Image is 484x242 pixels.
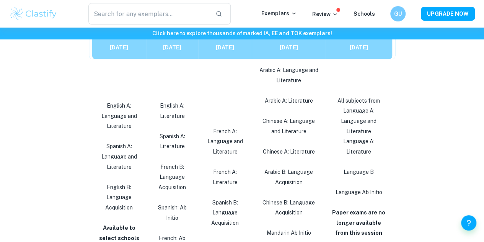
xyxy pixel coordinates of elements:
[98,101,140,131] p: English A: Language and Literature
[421,7,475,21] button: UPGRADE NOW
[258,65,319,85] p: Arabic A: Language and Literature
[394,10,403,18] h6: GU
[152,131,192,152] p: Spanish A: Literature
[98,182,140,213] p: English B: Language Acquisition
[216,44,234,51] strong: [DATE]
[258,198,319,218] p: Chinese B: Language Acquisition
[258,147,319,157] p: Chinese A: Literature
[204,198,246,228] p: Spanish B: Language Acquisition
[98,141,140,172] p: Spanish A: Language and Literature
[332,96,386,106] p: All subjects from
[390,6,406,21] button: GU
[312,10,338,18] p: Review
[350,44,368,51] strong: [DATE]
[258,116,319,136] p: Chinese A: Language and Literature
[461,215,476,231] button: Help and Feedback
[332,187,386,198] p: Language Ab Initio
[332,167,386,177] p: Language B
[258,228,319,238] p: Mandarin Ab Initio
[258,167,319,187] p: Arabic B: Language Acquisition
[152,101,192,121] p: English A: Literature
[332,136,386,157] p: Language A: Literature
[354,11,375,17] a: Schools
[204,167,246,187] p: French A: Literature
[2,29,482,38] h6: Click here to explore thousands of marked IA, EE and TOK exemplars !
[152,203,192,223] p: Spanish: Ab Initio
[280,44,298,51] strong: [DATE]
[204,126,246,157] p: French A: Language and Literature
[163,44,181,51] strong: [DATE]
[110,44,128,51] strong: [DATE]
[152,162,192,193] p: French B: Language Acquisition
[332,209,385,236] strong: Paper exams are no longer available from this session
[258,96,319,106] p: Arabic A: Literature
[332,106,386,136] p: Language A: Language and Literature
[88,3,209,25] input: Search for any exemplars...
[9,6,58,21] img: Clastify logo
[261,9,297,18] p: Exemplars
